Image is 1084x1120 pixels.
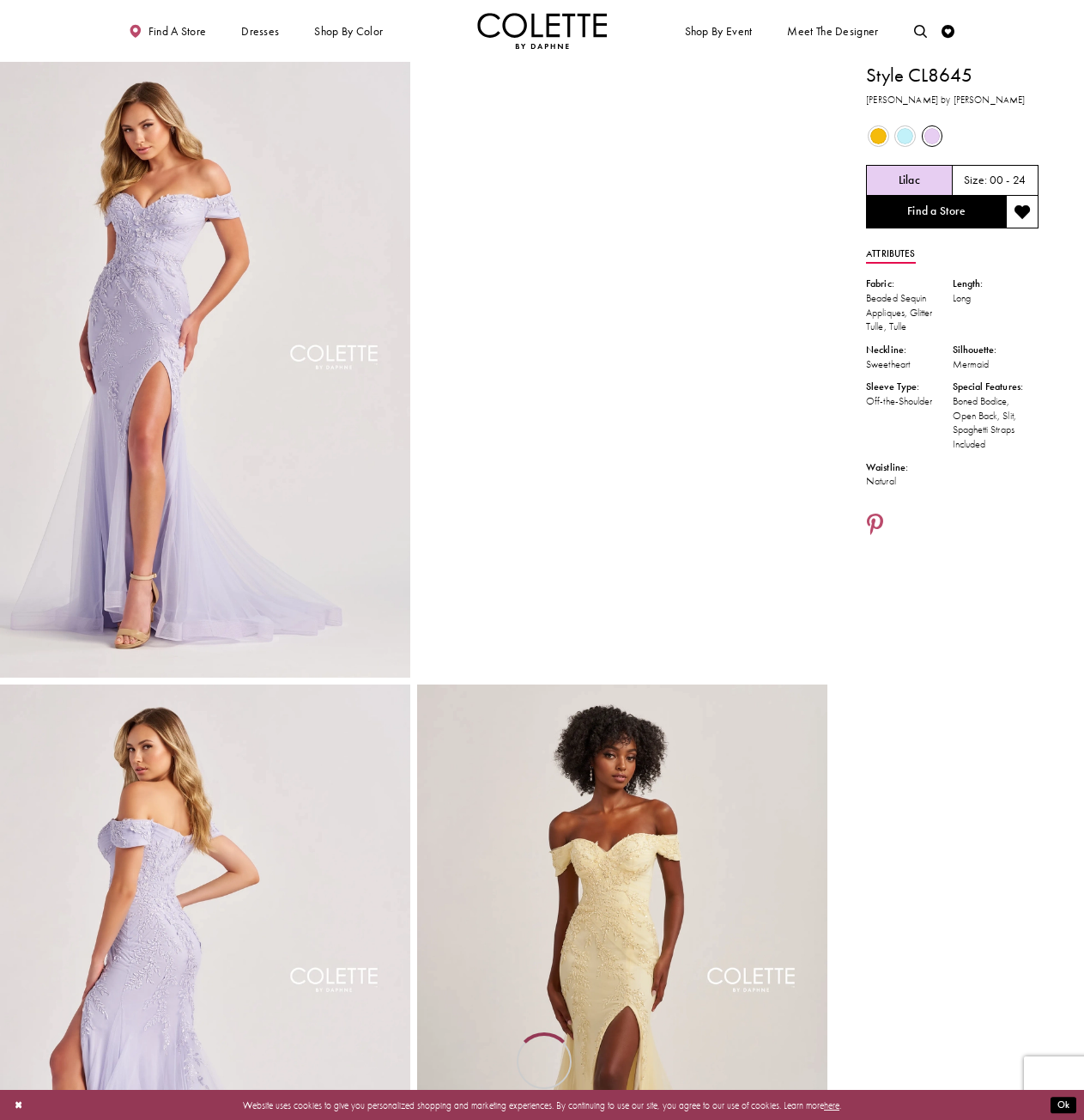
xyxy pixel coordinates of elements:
div: Buttercup [866,124,891,149]
span: Shop by color [312,13,386,49]
div: Neckline: [866,343,952,357]
span: Shop By Event [685,25,753,38]
span: Find a store [148,25,207,38]
div: Silhouette: [953,343,1039,357]
div: Light Blue [893,124,917,149]
div: Sweetheart [866,357,952,372]
h5: 00 - 24 [990,174,1026,187]
a: Find a Store [866,196,1006,228]
video: Style CL8645 Colette by Daphne #1 autoplay loop mute video [417,62,827,267]
div: Natural [866,474,952,489]
a: Visit Home Page [477,13,608,49]
p: Website uses cookies to give you personalized shopping and marketing experiences. By continuing t... [94,1096,990,1113]
div: Lilac [920,124,945,149]
div: Long [953,291,1039,306]
div: Boned Bodice, Open Back, Slit, Spaghetti Straps Included [953,394,1039,452]
span: Size: [964,173,987,188]
a: here [824,1099,839,1111]
button: Close Dialog [8,1093,29,1117]
a: Toggle search [911,13,930,49]
a: Attributes [866,245,915,264]
div: Mermaid [953,357,1039,372]
div: Product color controls state depends on size chosen [866,123,1039,149]
span: Dresses [241,25,279,38]
div: Length: [953,277,1039,291]
div: Beaded Sequin Appliques, Glitter Tulle, Tulle [866,291,952,334]
a: Find a store [126,13,209,49]
a: Meet the designer [784,13,882,49]
button: Add to wishlist [1006,196,1039,228]
a: Share using Pinterest - Opens in new tab [866,514,884,539]
span: Dresses [238,13,282,49]
div: Special Features: [953,380,1039,394]
div: Waistline: [866,460,952,475]
span: Shop By Event [681,13,755,49]
span: Meet the designer [787,25,878,38]
h3: [PERSON_NAME] by [PERSON_NAME] [866,93,1039,107]
img: Colette by Daphne [477,13,608,49]
h1: Style CL8645 [866,62,1039,89]
button: Submit Dialog [1051,1097,1076,1113]
span: Shop by color [314,25,383,38]
div: Sleeve Type: [866,380,952,394]
a: Check Wishlist [939,13,959,49]
div: Off-the-Shoulder [866,394,952,409]
h5: Chosen color [899,174,920,187]
div: Fabric: [866,277,952,291]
